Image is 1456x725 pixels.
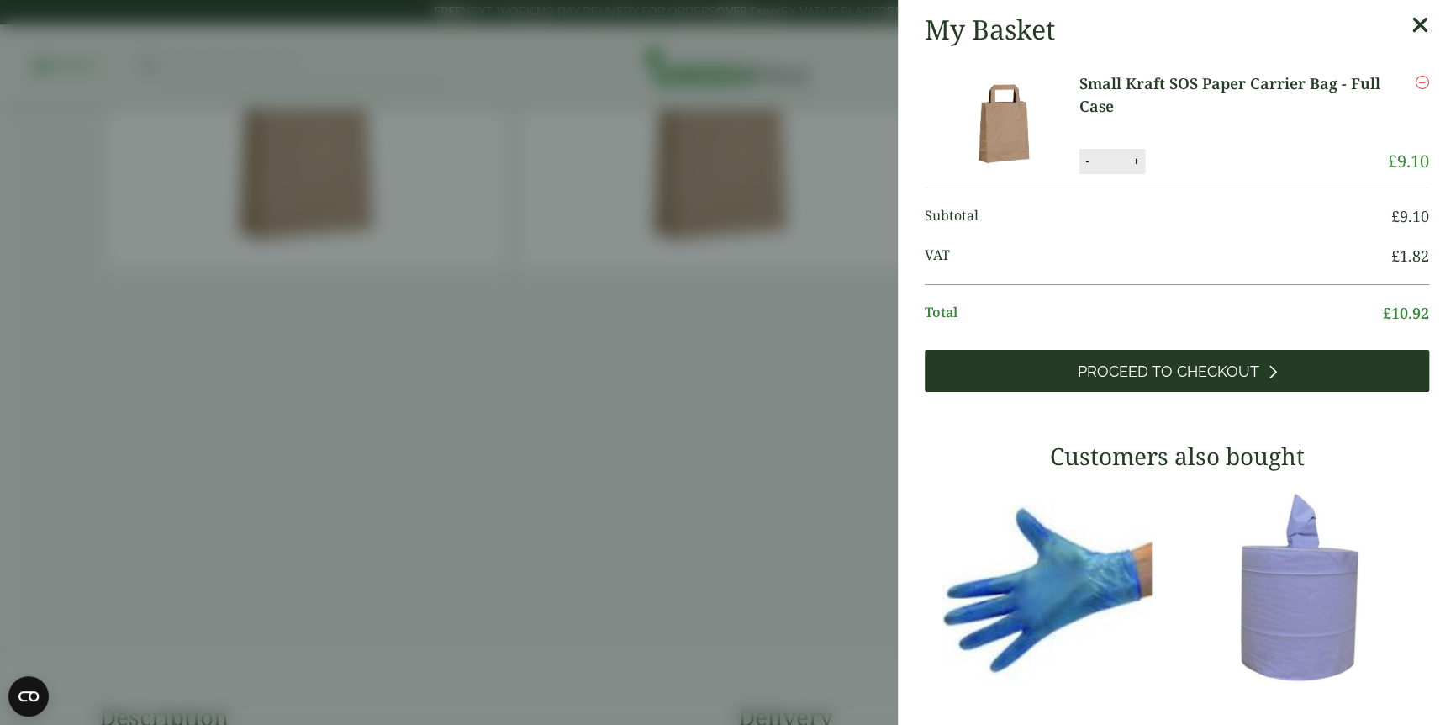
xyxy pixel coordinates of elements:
[1079,72,1388,118] a: Small Kraft SOS Paper Carrier Bag - Full Case
[1391,246,1429,266] bdi: 1.82
[1185,482,1429,692] img: 3630017-2-Ply-Blue-Centre-Feed-104m
[1388,150,1429,172] bdi: 9.10
[925,205,1391,228] span: Subtotal
[925,350,1429,392] a: Proceed to Checkout
[925,302,1383,325] span: Total
[8,676,49,717] button: Open CMP widget
[1383,303,1429,323] bdi: 10.92
[925,482,1168,692] img: 4130015J-Blue-Vinyl-Powder-Free-Gloves-Medium
[925,13,1055,45] h2: My Basket
[1080,154,1094,168] button: -
[1127,154,1144,168] button: +
[1391,206,1429,226] bdi: 9.10
[925,245,1391,267] span: VAT
[1391,206,1400,226] span: £
[1416,72,1429,93] a: Remove this item
[925,442,1429,471] h3: Customers also bought
[1391,246,1400,266] span: £
[1388,150,1397,172] span: £
[1078,362,1259,381] span: Proceed to Checkout
[928,72,1079,173] img: Small Kraft SOS Paper Carrier Bag-Full Case-0
[1383,303,1391,323] span: £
